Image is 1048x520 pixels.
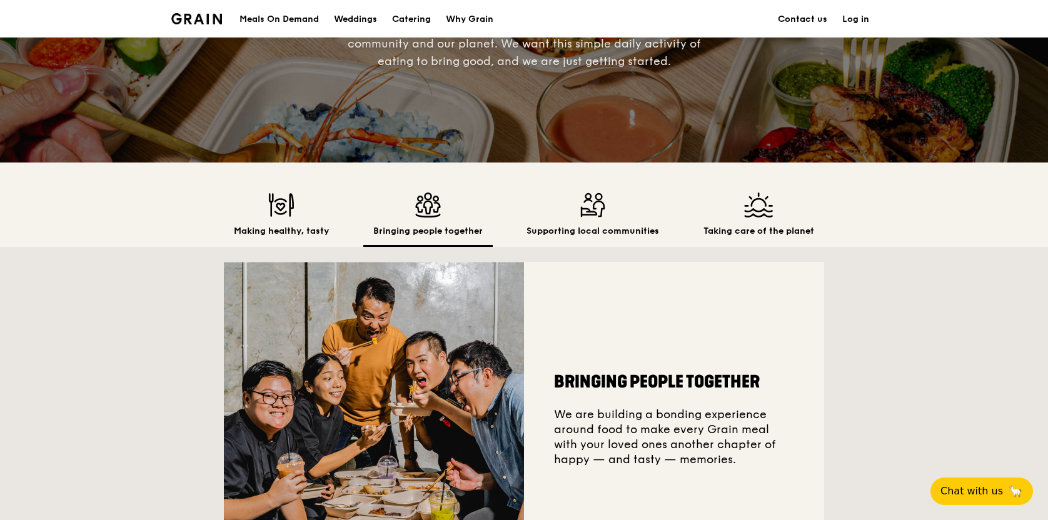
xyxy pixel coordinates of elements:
div: Meals On Demand [239,1,319,38]
img: Making healthy, tasty [234,192,329,217]
button: Chat with us🦙 [930,477,1033,505]
img: Grain [171,13,222,24]
div: Weddings [334,1,377,38]
div: Catering [392,1,431,38]
div: Why Grain [446,1,493,38]
img: Supporting local communities [527,192,659,217]
a: Log in [835,1,877,38]
img: Bringing people together [373,192,483,217]
img: Taking care of the planet [703,192,814,217]
a: Catering [385,1,438,38]
h2: Bringing people together [373,225,483,237]
span: 🦙 [1008,484,1023,499]
h2: Supporting local communities [527,225,659,237]
a: Contact us [770,1,835,38]
h2: Making healthy, tasty [234,225,329,237]
span: This begins with the food, experience, and extends to the community and our planet. We want this ... [348,19,701,68]
a: Why Grain [438,1,501,38]
h2: Bringing people together [554,371,794,393]
span: Chat with us [940,484,1003,499]
h2: Taking care of the planet [703,225,814,237]
a: Weddings [326,1,385,38]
